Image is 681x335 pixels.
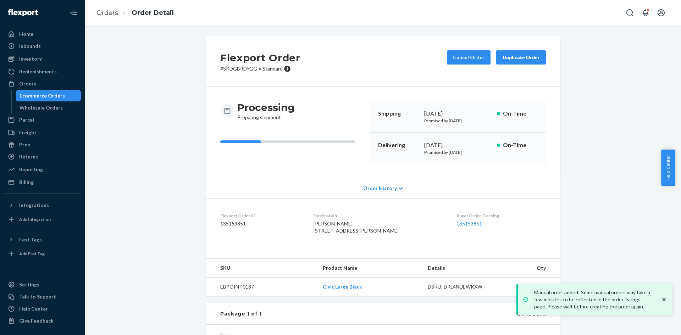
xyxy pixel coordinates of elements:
[314,220,399,234] span: [PERSON_NAME] [STREET_ADDRESS][PERSON_NAME]
[422,259,500,278] th: Details
[4,279,81,290] a: Settings
[19,80,36,87] div: Orders
[96,9,118,17] a: Orders
[4,114,81,125] a: Parcel
[220,65,300,72] p: # SKDGBRDYGG
[4,291,81,302] a: Talk to Support
[638,6,653,20] button: Open notifications
[8,9,38,16] img: Flexport logo
[447,50,491,65] button: Cancel Order
[4,78,81,89] a: Orders
[4,214,81,225] a: Add Integration
[19,141,30,148] div: Prep
[502,54,540,61] div: Duplicate Order
[19,251,45,257] div: Add Fast Tag
[20,104,63,111] div: Wholesale Orders
[534,289,653,310] p: Manual order added! Some manual orders may take a few minutes to be reflected in the order listin...
[19,68,57,75] div: Replenishments
[503,110,537,118] p: On-Time
[424,118,491,124] p: Promised by [DATE]
[4,234,81,245] button: Fast Tags
[91,2,179,23] ol: breadcrumbs
[19,317,54,324] div: Give Feedback
[19,166,43,173] div: Reporting
[424,149,491,155] p: Promised by [DATE]
[19,30,33,38] div: Home
[4,28,81,40] a: Home
[220,220,302,227] dd: 135153851
[19,55,42,62] div: Inventory
[237,101,295,121] div: Preparing shipment
[428,283,494,290] div: DSKU: DRL4NUEWKXW
[262,66,283,72] span: Standard
[378,141,419,149] p: Delivering
[19,236,42,243] div: Fast Tags
[500,259,560,278] th: Qty
[206,278,317,296] td: EBPOINT0187
[19,153,38,160] div: Returns
[220,310,262,317] div: Package 1 of 1
[4,200,81,211] button: Integrations
[20,92,65,99] div: Ecommerce Orders
[4,303,81,314] a: Help Center
[4,151,81,162] a: Returns
[660,296,668,303] svg: close toast
[500,278,560,296] td: 1
[19,293,56,300] div: Talk to Support
[317,259,422,278] th: Product Name
[623,6,637,20] button: Open Search Box
[661,150,675,186] button: Help Center
[456,220,482,227] a: 135153851
[323,284,362,290] a: Civic Large Black
[378,110,419,118] p: Shipping
[16,90,81,101] a: Ecommerce Orders
[424,110,491,118] div: [DATE]
[132,9,174,17] a: Order Detail
[4,40,81,52] a: Inbounds
[237,101,295,114] h3: Processing
[19,305,48,312] div: Help Center
[314,213,445,219] dt: Destination
[4,164,81,175] a: Reporting
[19,129,37,136] div: Freight
[19,202,49,209] div: Integrations
[4,315,81,326] button: Give Feedback
[19,116,34,123] div: Parcel
[4,66,81,77] a: Replenishments
[4,248,81,259] a: Add Fast Tag
[206,259,317,278] th: SKU
[654,6,668,20] button: Open account menu
[67,6,81,20] button: Close Navigation
[496,50,546,65] button: Duplicate Order
[503,141,537,149] p: On-Time
[220,50,300,65] h2: Flexport Order
[19,43,41,50] div: Inbounds
[4,139,81,150] a: Prep
[19,281,39,288] div: Settings
[220,213,302,219] dt: Flexport Order ID
[456,213,546,219] dt: Buyer Order Tracking
[259,66,261,72] span: •
[4,127,81,138] a: Freight
[16,102,81,113] a: Wholesale Orders
[424,141,491,149] div: [DATE]
[19,216,51,222] div: Add Integration
[4,177,81,188] a: Billing
[4,53,81,65] a: Inventory
[19,179,34,186] div: Billing
[363,185,397,192] span: Order History
[262,310,546,317] div: 1 SKU 1 Unit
